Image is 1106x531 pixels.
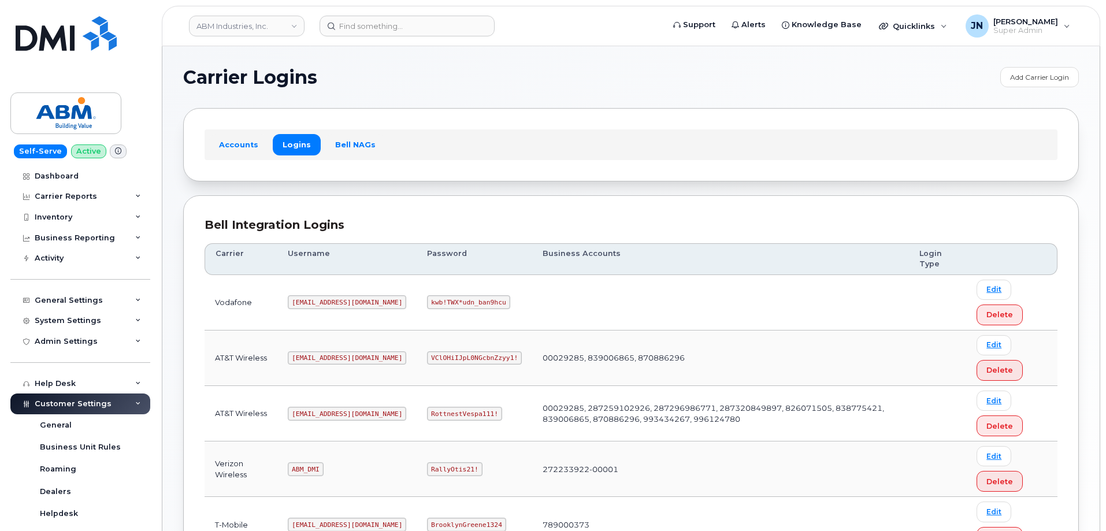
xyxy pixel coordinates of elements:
a: Bell NAGs [325,134,385,155]
th: Password [417,243,532,275]
a: Logins [273,134,321,155]
td: 272233922-00001 [532,441,909,497]
th: Business Accounts [532,243,909,275]
code: [EMAIL_ADDRESS][DOMAIN_NAME] [288,407,406,421]
a: Edit [977,502,1011,522]
a: Accounts [209,134,268,155]
span: Delete [986,365,1013,376]
code: kwb!TWX*udn_ban9hcu [427,295,510,309]
button: Delete [977,360,1023,381]
button: Delete [977,415,1023,436]
td: AT&T Wireless [205,331,277,386]
button: Delete [977,471,1023,492]
th: Username [277,243,417,275]
span: Delete [986,421,1013,432]
th: Login Type [909,243,966,275]
a: Edit [977,280,1011,300]
td: Verizon Wireless [205,441,277,497]
button: Delete [977,305,1023,325]
code: RottnestVespa111! [427,407,502,421]
code: [EMAIL_ADDRESS][DOMAIN_NAME] [288,295,406,309]
a: Add Carrier Login [1000,67,1079,87]
code: VClOHiIJpL0NGcbnZzyy1! [427,351,522,365]
td: 00029285, 287259102926, 287296986771, 287320849897, 826071505, 838775421, 839006865, 870886296, 9... [532,386,909,441]
td: 00029285, 839006865, 870886296 [532,331,909,386]
a: Edit [977,391,1011,411]
td: AT&T Wireless [205,386,277,441]
a: Edit [977,335,1011,355]
span: Carrier Logins [183,69,317,86]
span: Delete [986,309,1013,320]
code: [EMAIL_ADDRESS][DOMAIN_NAME] [288,351,406,365]
div: Bell Integration Logins [205,217,1057,233]
code: RallyOtis21! [427,462,482,476]
span: Delete [986,476,1013,487]
a: Edit [977,446,1011,466]
code: ABM_DMI [288,462,323,476]
td: Vodafone [205,275,277,331]
th: Carrier [205,243,277,275]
